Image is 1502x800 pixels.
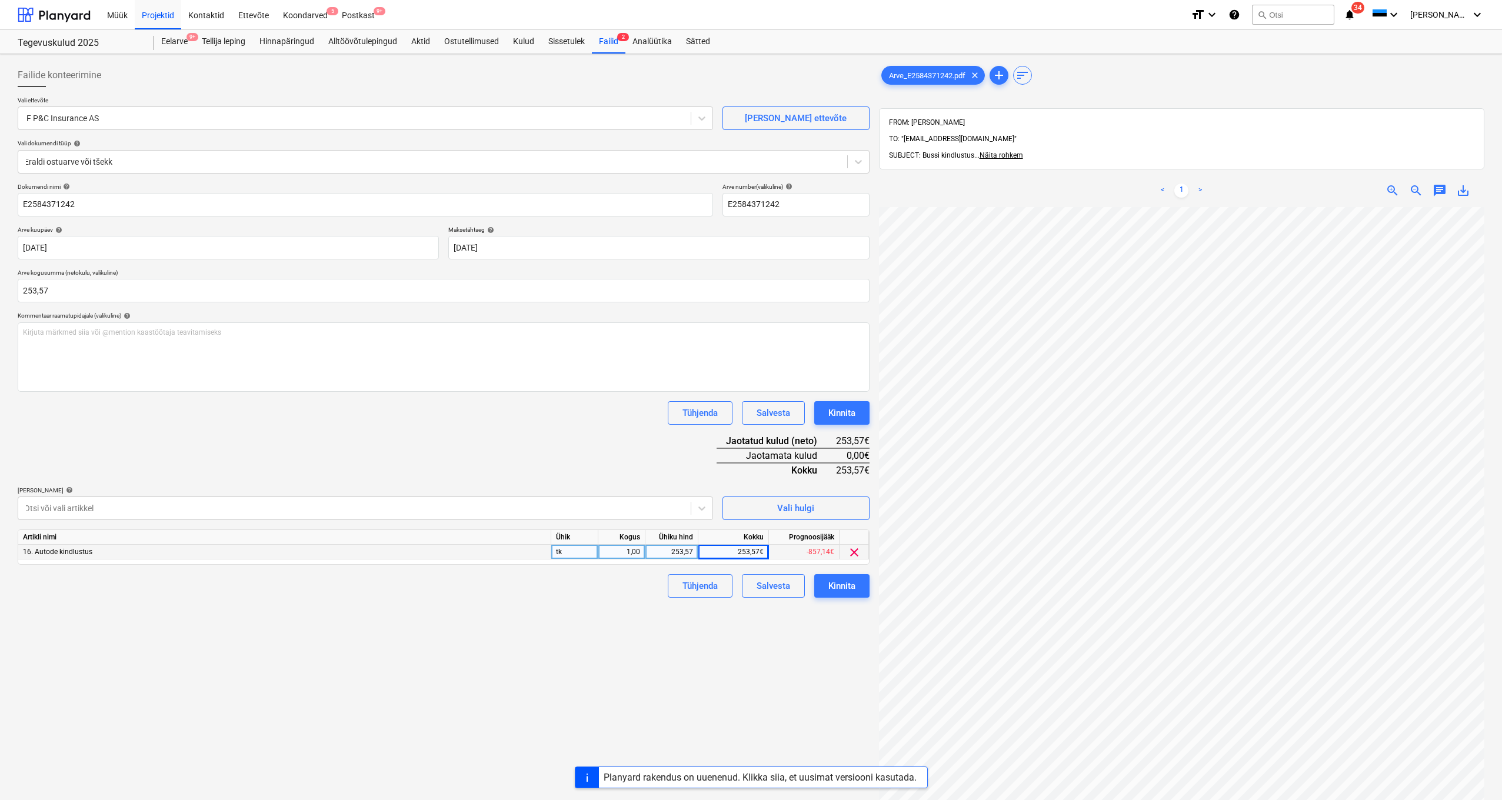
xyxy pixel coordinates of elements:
[679,30,717,54] a: Sätted
[889,118,965,126] span: FROM: [PERSON_NAME]
[889,135,1017,143] span: TO: "[EMAIL_ADDRESS][DOMAIN_NAME]"
[551,530,598,545] div: Ühik
[592,30,625,54] div: Failid
[742,574,805,598] button: Salvesta
[506,30,541,54] a: Kulud
[1443,744,1502,800] iframe: Chat Widget
[18,269,870,279] p: Arve kogusumma (netokulu, valikuline)
[195,30,252,54] a: Tellija leping
[1470,8,1484,22] i: keyboard_arrow_down
[882,71,973,80] span: Arve_E2584371242.pdf
[592,30,625,54] a: Failid2
[598,530,645,545] div: Kogus
[1410,10,1469,19] span: [PERSON_NAME]
[18,312,870,319] div: Kommentaar raamatupidajale (valikuline)
[1015,68,1030,82] span: sort
[992,68,1006,82] span: add
[1386,184,1400,198] span: zoom_in
[18,37,140,49] div: Tegevuskulud 2025
[1351,2,1364,14] span: 34
[828,578,855,594] div: Kinnita
[847,545,861,559] span: clear
[18,236,439,259] input: Arve kuupäeva pole määratud.
[1193,184,1207,198] a: Next page
[404,30,437,54] a: Aktid
[1344,8,1356,22] i: notifications
[437,30,506,54] a: Ostutellimused
[1252,5,1334,25] button: Otsi
[53,226,62,234] span: help
[717,463,836,477] div: Kokku
[1456,184,1470,198] span: save_alt
[23,548,92,556] span: 16. Autode kindlustus
[889,151,974,159] span: SUBJECT: Bussi kindlustus
[717,448,836,463] div: Jaotamata kulud
[18,226,439,234] div: Arve kuupäev
[881,66,985,85] div: Arve_E2584371242.pdf
[603,545,640,559] div: 1,00
[722,193,870,216] input: Arve number
[783,183,792,190] span: help
[541,30,592,54] a: Sissetulek
[625,30,679,54] a: Analüütika
[18,279,870,302] input: Arve kogusumma (netokulu, valikuline)
[71,140,81,147] span: help
[836,463,870,477] div: 253,57€
[61,183,70,190] span: help
[1174,184,1188,198] a: Page 1 is your current page
[698,545,769,559] div: 253,57€
[769,530,840,545] div: Prognoosijääk
[18,530,551,545] div: Artikli nimi
[448,236,870,259] input: Tähtaega pole määratud
[252,30,321,54] a: Hinnapäringud
[551,545,598,559] div: tk
[742,401,805,425] button: Salvesta
[1205,8,1219,22] i: keyboard_arrow_down
[668,574,732,598] button: Tühjenda
[974,151,1023,159] span: ...
[18,96,713,106] p: Vali ettevõte
[604,772,917,783] div: Planyard rakendus on uuenenud. Klikka siia, et uusimat versiooni kasutada.
[682,405,718,421] div: Tühjenda
[769,545,840,559] div: -857,14€
[717,434,836,448] div: Jaotatud kulud (neto)
[980,151,1023,159] span: Näita rohkem
[968,68,982,82] span: clear
[698,530,769,545] div: Kokku
[321,30,404,54] a: Alltöövõtulepingud
[650,545,693,559] div: 253,57
[18,183,713,191] div: Dokumendi nimi
[668,401,732,425] button: Tühjenda
[186,33,198,41] span: 9+
[154,30,195,54] div: Eelarve
[617,33,629,41] span: 2
[682,578,718,594] div: Tühjenda
[18,68,101,82] span: Failide konteerimine
[836,434,870,448] div: 253,57€
[1257,10,1267,19] span: search
[722,496,870,520] button: Vali hulgi
[722,106,870,130] button: [PERSON_NAME] ettevõte
[722,183,870,191] div: Arve number (valikuline)
[485,226,494,234] span: help
[1228,8,1240,22] i: Abikeskus
[828,405,855,421] div: Kinnita
[745,111,847,126] div: [PERSON_NAME] ettevõte
[18,193,713,216] input: Dokumendi nimi
[1387,8,1401,22] i: keyboard_arrow_down
[836,448,870,463] div: 0,00€
[154,30,195,54] a: Eelarve9+
[18,486,713,494] div: [PERSON_NAME]
[645,530,698,545] div: Ühiku hind
[757,405,790,421] div: Salvesta
[1191,8,1205,22] i: format_size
